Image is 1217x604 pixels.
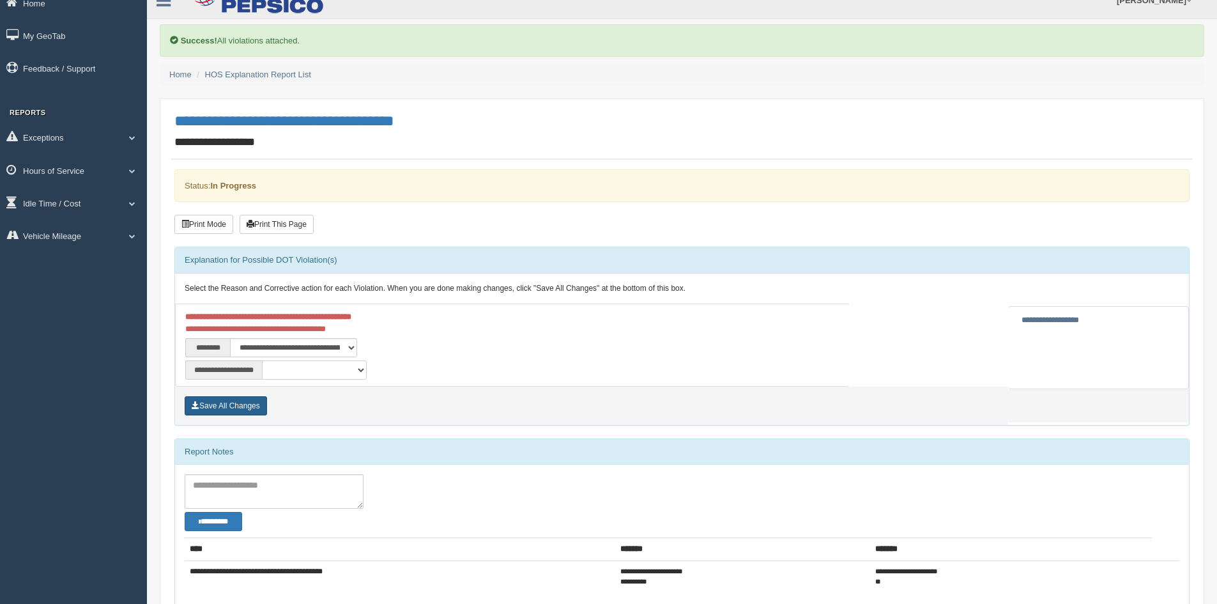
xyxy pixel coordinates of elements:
div: Explanation for Possible DOT Violation(s) [175,247,1189,273]
button: Save [185,396,267,415]
button: Print This Page [240,215,314,234]
div: Report Notes [175,439,1189,465]
div: Status: [174,169,1190,202]
div: All violations attached. [160,24,1204,57]
a: HOS Explanation Report List [205,70,311,79]
a: Home [169,70,192,79]
button: Change Filter Options [185,512,242,531]
strong: In Progress [210,181,256,190]
button: Print Mode [174,215,233,234]
b: Success! [181,36,217,45]
div: Select the Reason and Corrective action for each Violation. When you are done making changes, cli... [175,274,1189,304]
